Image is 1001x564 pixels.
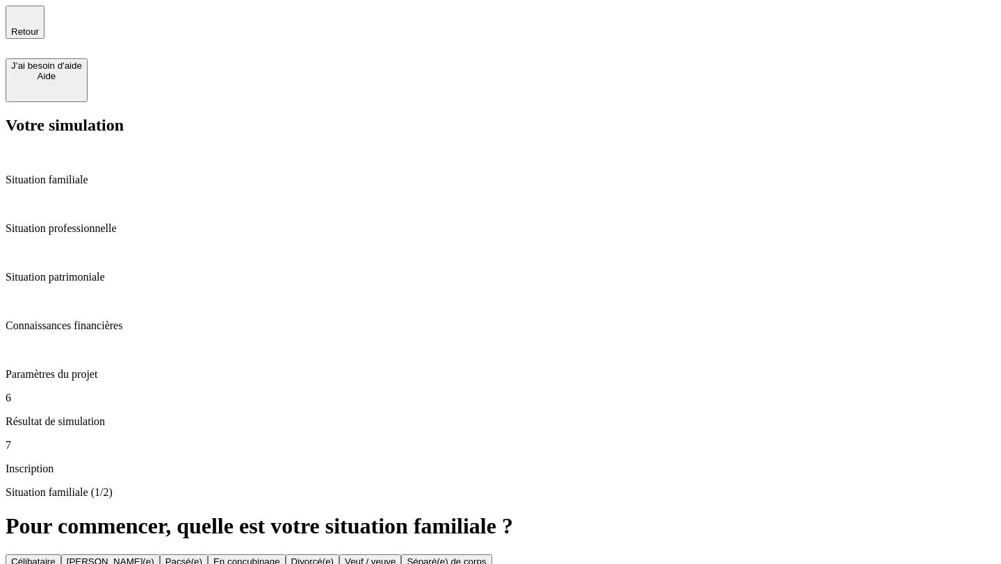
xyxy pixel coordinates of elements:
[6,415,995,428] p: Résultat de simulation
[11,71,82,81] div: Aide
[6,439,995,451] p: 7
[6,174,995,186] p: Situation familiale
[6,486,995,499] p: Situation familiale (1/2)
[6,116,995,135] h2: Votre simulation
[6,463,995,475] p: Inscription
[6,58,88,102] button: J’ai besoin d'aideAide
[11,26,39,37] span: Retour
[11,60,82,71] div: J’ai besoin d'aide
[6,222,995,235] p: Situation professionnelle
[6,368,995,381] p: Paramètres du projet
[6,6,44,39] button: Retour
[6,271,995,283] p: Situation patrimoniale
[6,320,995,332] p: Connaissances financières
[6,513,995,539] h1: Pour commencer, quelle est votre situation familiale ?
[6,392,995,404] p: 6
